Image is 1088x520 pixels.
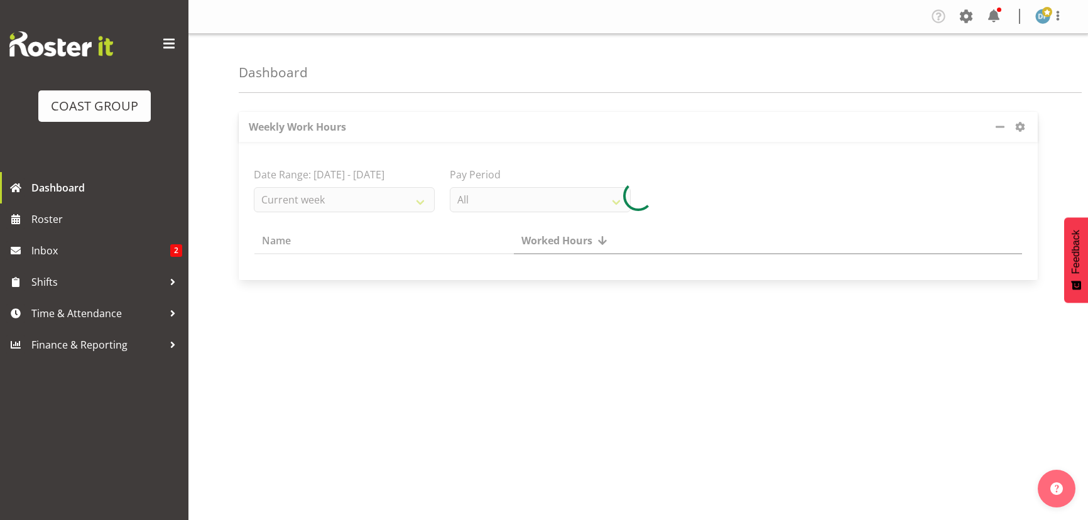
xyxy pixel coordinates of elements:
button: Feedback - Show survey [1064,217,1088,303]
span: 2 [170,244,182,257]
img: help-xxl-2.png [1050,482,1063,495]
span: Feedback [1070,230,1082,274]
img: Rosterit website logo [9,31,113,57]
span: Dashboard [31,178,182,197]
img: david-forte1134.jpg [1035,9,1050,24]
h4: Dashboard [239,65,308,80]
span: Shifts [31,273,163,291]
span: Inbox [31,241,170,260]
span: Roster [31,210,182,229]
span: Finance & Reporting [31,335,163,354]
span: Time & Attendance [31,304,163,323]
div: COAST GROUP [51,97,138,116]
